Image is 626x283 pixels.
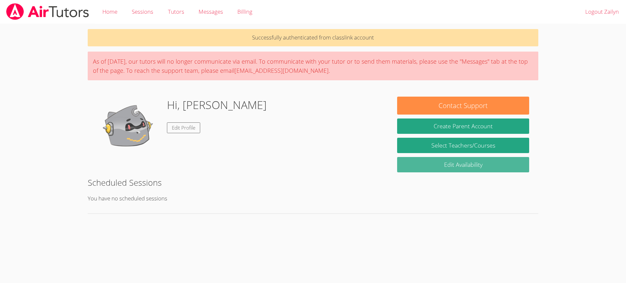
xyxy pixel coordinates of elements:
[397,97,529,115] button: Contact Support
[88,52,538,80] div: As of [DATE], our tutors will no longer communicate via email. To communicate with your tutor or ...
[199,8,223,15] span: Messages
[88,29,538,46] p: Successfully authenticated from classlink account
[97,97,162,162] img: default.png
[6,3,90,20] img: airtutors_banner-c4298cdbf04f3fff15de1276eac7730deb9818008684d7c2e4769d2f7ddbe033.png
[167,97,267,113] h1: Hi, [PERSON_NAME]
[397,118,529,134] button: Create Parent Account
[167,122,200,133] a: Edit Profile
[397,138,529,153] a: Select Teachers/Courses
[88,194,538,203] p: You have no scheduled sessions
[88,176,538,189] h2: Scheduled Sessions
[397,157,529,172] a: Edit Availability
